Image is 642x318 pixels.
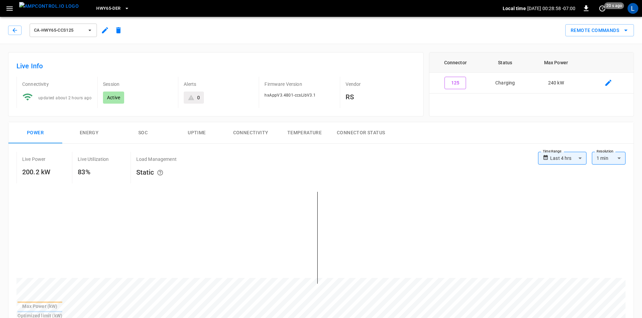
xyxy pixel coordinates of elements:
[444,77,466,89] button: 125
[197,94,200,101] div: 0
[604,2,624,9] span: 20 s ago
[224,122,278,144] button: Connectivity
[8,122,62,144] button: Power
[16,61,415,71] h6: Live Info
[529,52,583,73] th: Max Power
[184,81,253,87] p: Alerts
[628,3,638,14] div: profile-icon
[30,24,97,37] button: ca-hwy65-ccs125
[527,5,575,12] p: [DATE] 00:28:58 -07:00
[78,167,109,177] h6: 83%
[19,2,79,10] img: ampcontrol.io logo
[346,92,415,102] h6: RS
[278,122,331,144] button: Temperature
[481,73,529,94] td: Charging
[429,52,634,94] table: connector table
[592,152,626,165] div: 1 min
[170,122,224,144] button: Uptime
[565,24,634,37] button: Remote Commands
[565,24,634,37] div: remote commands options
[136,156,177,163] p: Load Management
[481,52,529,73] th: Status
[346,81,415,87] p: Vendor
[96,5,120,12] span: HWY65-DER
[22,156,46,163] p: Live Power
[22,81,92,87] p: Connectivity
[107,94,120,101] p: Active
[543,149,562,154] label: Time Range
[103,81,173,87] p: Session
[529,73,583,94] td: 240 kW
[597,3,608,14] button: set refresh interval
[154,167,166,179] button: The system is using AmpEdge-configured limits for static load managment. Depending on your config...
[94,2,132,15] button: HWY65-DER
[34,27,84,34] span: ca-hwy65-ccs125
[38,96,92,100] span: updated about 2 hours ago
[264,81,334,87] p: Firmware Version
[331,122,390,144] button: Connector Status
[22,167,50,177] h6: 200.2 kW
[264,93,316,98] span: hxAppV3.4801-ccsLibV3.1
[429,52,481,73] th: Connector
[116,122,170,144] button: SOC
[550,152,586,165] div: Last 4 hrs
[503,5,526,12] p: Local time
[78,156,109,163] p: Live Utilization
[136,167,177,179] h6: Static
[597,149,613,154] label: Resolution
[62,122,116,144] button: Energy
